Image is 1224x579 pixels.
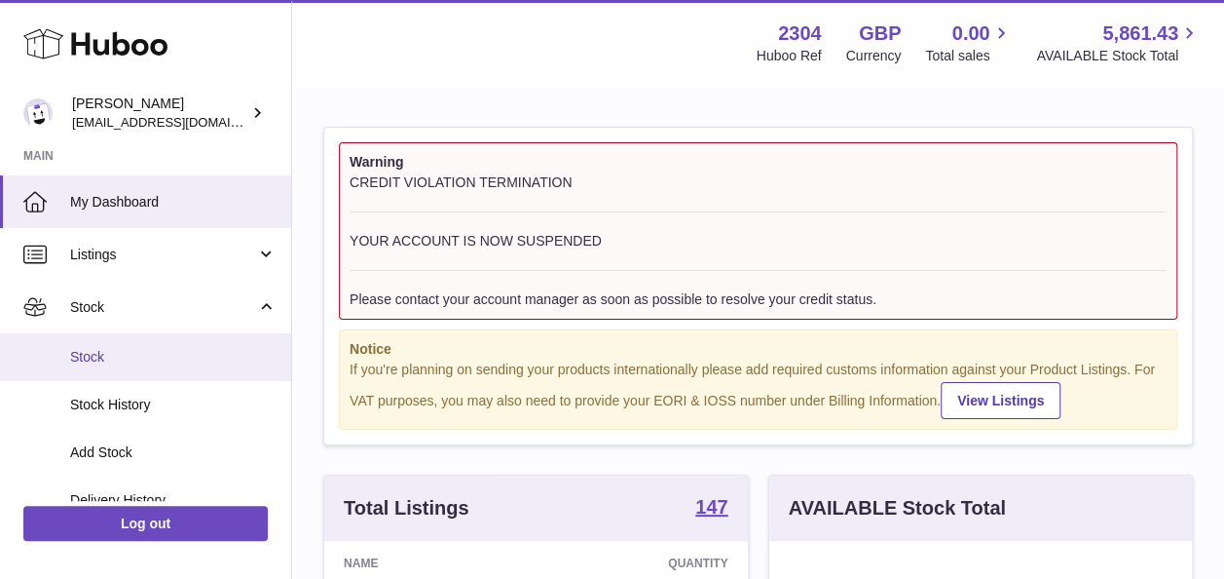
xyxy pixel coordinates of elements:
[778,20,822,47] strong: 2304
[350,174,1167,309] div: CREDIT VIOLATION TERMINATION YOUR ACCOUNT IS NOW SUSPENDED Please contact your account manager as...
[757,47,822,65] div: Huboo Ref
[925,47,1012,65] span: Total sales
[70,491,277,510] span: Delivery History
[70,348,277,367] span: Stock
[70,246,256,264] span: Listings
[70,298,256,317] span: Stock
[789,495,1006,521] h3: AVAILABLE Stock Total
[1036,20,1201,65] a: 5,861.43 AVAILABLE Stock Total
[70,444,277,462] span: Add Stock
[23,98,53,128] img: internalAdmin-2304@internal.huboo.com
[941,382,1060,419] a: View Listings
[350,361,1167,419] div: If you're planning on sending your products internationally please add required customs informati...
[846,47,902,65] div: Currency
[70,396,277,414] span: Stock History
[350,153,1167,172] strong: Warning
[695,497,727,517] strong: 147
[72,114,286,130] span: [EMAIL_ADDRESS][DOMAIN_NAME]
[1036,47,1201,65] span: AVAILABLE Stock Total
[72,95,247,132] div: [PERSON_NAME]
[23,506,268,541] a: Log out
[859,20,901,47] strong: GBP
[925,20,1012,65] a: 0.00 Total sales
[952,20,990,47] span: 0.00
[70,193,277,212] span: My Dashboard
[695,497,727,521] a: 147
[344,495,469,521] h3: Total Listings
[1102,20,1178,47] span: 5,861.43
[350,340,1167,359] strong: Notice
